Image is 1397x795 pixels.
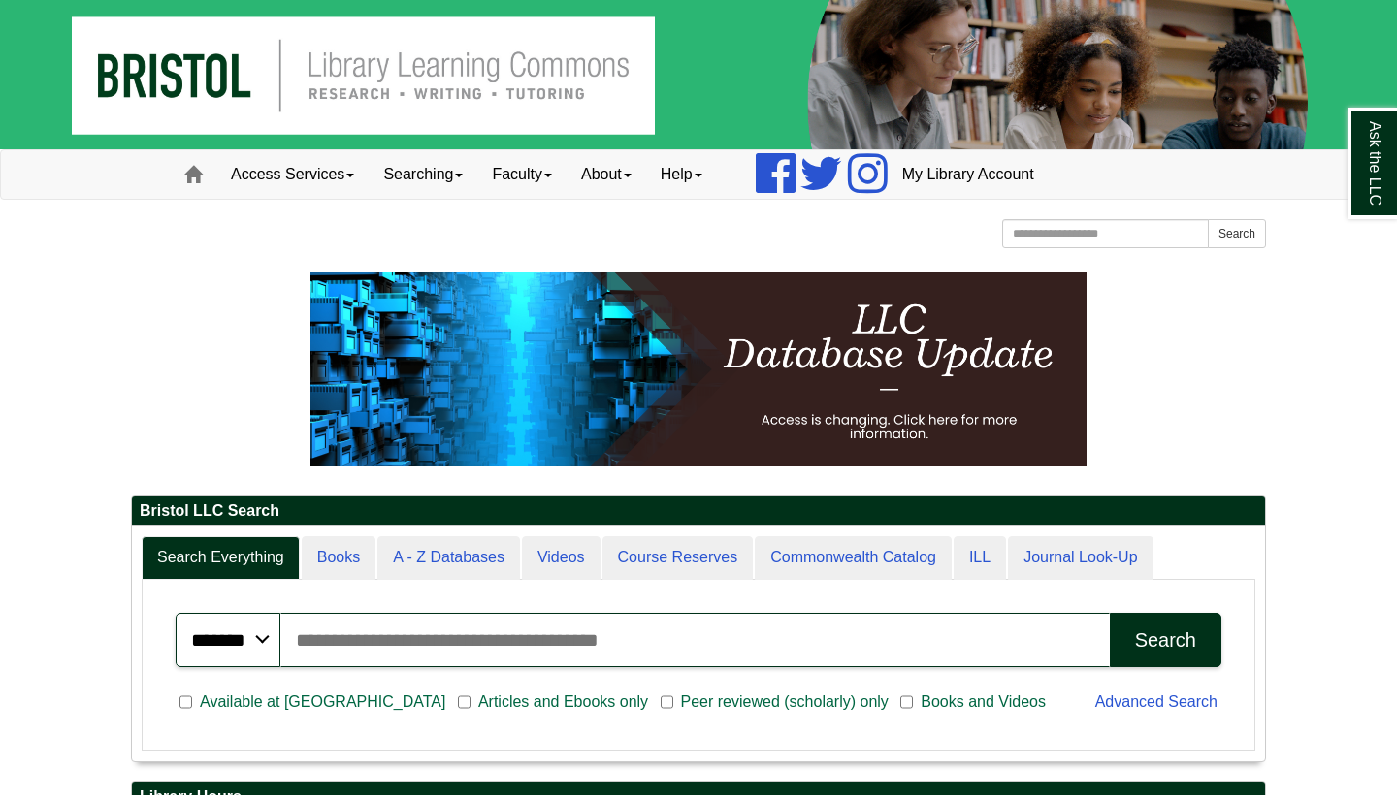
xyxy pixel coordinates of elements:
[142,536,300,580] a: Search Everything
[755,536,952,580] a: Commonwealth Catalog
[1135,629,1196,652] div: Search
[302,536,375,580] a: Books
[888,150,1049,199] a: My Library Account
[646,150,717,199] a: Help
[567,150,646,199] a: About
[661,693,673,711] input: Peer reviewed (scholarly) only
[673,690,896,714] span: Peer reviewed (scholarly) only
[132,496,1265,526] h2: Bristol LLC Search
[216,150,369,199] a: Access Services
[602,536,754,580] a: Course Reserves
[522,536,601,580] a: Videos
[192,690,453,714] span: Available at [GEOGRAPHIC_DATA]
[310,272,1087,466] img: HTML tutorial
[458,693,471,711] input: Articles and Ebooks only
[1008,536,1153,580] a: Journal Look-Up
[900,693,913,711] input: Books and Videos
[1110,613,1221,667] button: Search
[369,150,477,199] a: Searching
[913,690,1054,714] span: Books and Videos
[1208,219,1266,248] button: Search
[471,690,656,714] span: Articles and Ebooks only
[477,150,567,199] a: Faculty
[377,536,520,580] a: A - Z Databases
[1095,693,1218,710] a: Advanced Search
[954,536,1006,580] a: ILL
[179,693,192,711] input: Available at [GEOGRAPHIC_DATA]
